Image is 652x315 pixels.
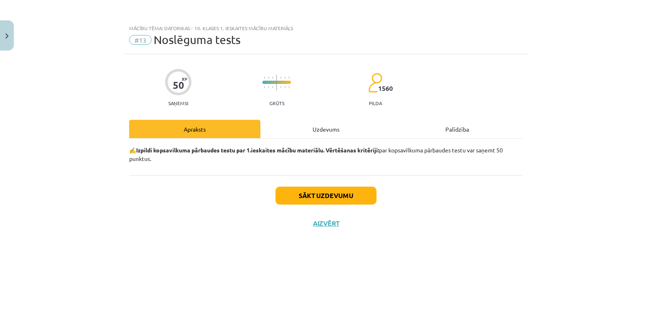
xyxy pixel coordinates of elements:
[272,77,273,79] img: icon-short-line-57e1e144782c952c97e751825c79c345078a6d821885a25fce030b3d8c18986b.svg
[369,100,382,106] p: pilda
[368,73,382,93] img: students-c634bb4e5e11cddfef0936a35e636f08e4e9abd3cc4e673bd6f9a4125e45ecb1.svg
[264,86,265,88] img: icon-short-line-57e1e144782c952c97e751825c79c345078a6d821885a25fce030b3d8c18986b.svg
[289,77,289,79] img: icon-short-line-57e1e144782c952c97e751825c79c345078a6d821885a25fce030b3d8c18986b.svg
[272,86,273,88] img: icon-short-line-57e1e144782c952c97e751825c79c345078a6d821885a25fce030b3d8c18986b.svg
[289,86,289,88] img: icon-short-line-57e1e144782c952c97e751825c79c345078a6d821885a25fce030b3d8c18986b.svg
[311,219,341,227] button: Aizvērt
[264,77,265,79] img: icon-short-line-57e1e144782c952c97e751825c79c345078a6d821885a25fce030b3d8c18986b.svg
[129,146,523,163] p: ✍️ par kopsavilkuma pārbaudes testu var saņemt 50 punktus.
[284,77,285,79] img: icon-short-line-57e1e144782c952c97e751825c79c345078a6d821885a25fce030b3d8c18986b.svg
[268,77,269,79] img: icon-short-line-57e1e144782c952c97e751825c79c345078a6d821885a25fce030b3d8c18986b.svg
[284,86,285,88] img: icon-short-line-57e1e144782c952c97e751825c79c345078a6d821885a25fce030b3d8c18986b.svg
[260,120,392,138] div: Uzdevums
[268,86,269,88] img: icon-short-line-57e1e144782c952c97e751825c79c345078a6d821885a25fce030b3d8c18986b.svg
[275,187,377,205] button: Sākt uzdevumu
[154,33,240,46] span: Noslēguma tests
[165,100,192,106] p: Saņemsi
[136,146,379,154] b: Izpildi kopsavilkuma pārbaudes testu par 1.ieskaites mācību materiālu. Vērtēšanas kritēriji:
[280,86,281,88] img: icon-short-line-57e1e144782c952c97e751825c79c345078a6d821885a25fce030b3d8c18986b.svg
[129,35,152,45] span: #13
[392,120,523,138] div: Palīdzība
[129,25,523,31] div: Mācību tēma: Datorikas - 10. klases 1. ieskaites mācību materiāls
[129,120,260,138] div: Apraksts
[173,79,184,91] div: 50
[5,33,9,39] img: icon-close-lesson-0947bae3869378f0d4975bcd49f059093ad1ed9edebbc8119c70593378902aed.svg
[378,85,393,92] span: 1560
[182,77,187,81] span: XP
[280,77,281,79] img: icon-short-line-57e1e144782c952c97e751825c79c345078a6d821885a25fce030b3d8c18986b.svg
[276,75,277,90] img: icon-long-line-d9ea69661e0d244f92f715978eff75569469978d946b2353a9bb055b3ed8787d.svg
[269,100,284,106] p: Grūts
